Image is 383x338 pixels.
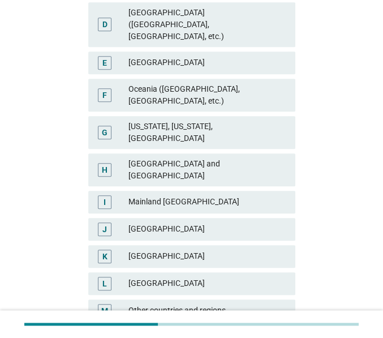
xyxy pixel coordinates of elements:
div: E [102,57,107,69]
div: F [102,89,107,101]
div: L [102,277,107,289]
div: [US_STATE], [US_STATE], [GEOGRAPHIC_DATA] [128,121,286,144]
div: [GEOGRAPHIC_DATA] [128,223,286,236]
div: J [102,223,107,235]
div: [GEOGRAPHIC_DATA] [128,277,286,290]
div: Mainland [GEOGRAPHIC_DATA] [128,195,286,209]
div: [GEOGRAPHIC_DATA] ([GEOGRAPHIC_DATA], [GEOGRAPHIC_DATA], etc.) [128,7,286,42]
div: M [101,305,108,316]
div: [GEOGRAPHIC_DATA] [128,56,286,70]
div: G [102,126,107,138]
div: I [104,196,106,208]
div: Other countries and regions [128,304,286,318]
div: K [102,250,107,262]
div: [GEOGRAPHIC_DATA] [128,250,286,263]
div: H [102,164,107,176]
div: Oceania ([GEOGRAPHIC_DATA], [GEOGRAPHIC_DATA], etc.) [128,83,286,107]
div: D [102,19,107,31]
div: [GEOGRAPHIC_DATA] and [GEOGRAPHIC_DATA] [128,158,286,182]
